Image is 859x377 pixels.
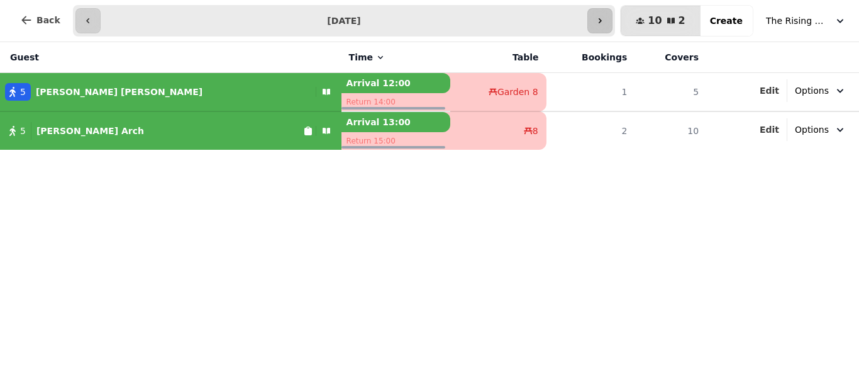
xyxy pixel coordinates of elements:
span: 5 [20,125,26,137]
p: [PERSON_NAME] Arch [36,125,144,137]
span: 8 [533,125,538,137]
span: Options [795,84,829,97]
span: Time [349,51,373,64]
p: Arrival 13:00 [341,112,450,132]
th: Table [450,42,546,73]
button: Options [787,118,854,141]
p: [PERSON_NAME] [PERSON_NAME] [36,86,202,98]
span: 10 [648,16,662,26]
p: Arrival 12:00 [341,73,450,93]
td: 10 [635,111,706,150]
span: Edit [760,125,779,134]
th: Bookings [546,42,635,73]
button: Edit [760,84,779,97]
p: Return 15:00 [341,132,450,150]
td: 1 [546,73,635,112]
th: Covers [635,42,706,73]
button: Back [10,5,70,35]
p: Return 14:00 [341,93,450,111]
span: Back [36,16,60,25]
button: The Rising Sun [758,9,854,32]
button: Options [787,79,854,102]
button: Create [700,6,753,36]
span: The Rising Sun [766,14,829,27]
span: Create [710,16,743,25]
span: Options [795,123,829,136]
span: Edit [760,86,779,95]
span: 5 [20,86,26,98]
td: 2 [546,111,635,150]
button: Time [349,51,385,64]
span: 2 [679,16,685,26]
button: 102 [621,6,700,36]
button: Edit [760,123,779,136]
span: Garden 8 [497,86,538,98]
td: 5 [635,73,706,112]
